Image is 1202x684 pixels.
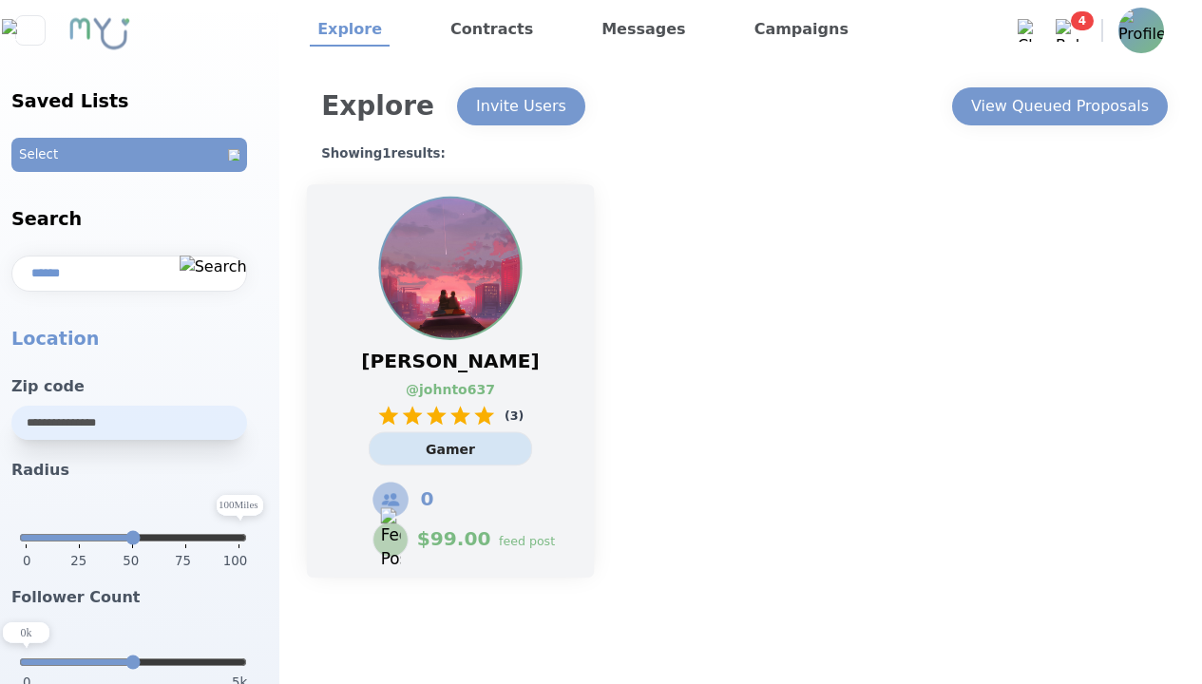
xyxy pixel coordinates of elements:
p: feed post [499,534,555,550]
h2: Search [11,206,268,233]
img: Chat [1018,19,1040,42]
span: 50 [123,552,139,579]
span: 0 [421,485,434,513]
p: Select [19,145,58,164]
button: View Queued Proposals [952,87,1168,125]
h3: Follower Count [11,586,268,609]
img: Open [228,149,239,161]
a: Contracts [443,14,541,47]
button: SelectOpen [11,138,268,172]
h1: Showing 1 results: [321,144,1175,163]
button: Invite Users [457,87,585,125]
div: Invite Users [476,95,566,118]
text: 100 Miles [219,499,258,510]
h2: Saved Lists [11,88,268,115]
img: Profile [1118,8,1164,53]
p: ( 3 ) [505,408,524,424]
span: 75 [175,552,191,579]
div: View Queued Proposals [971,95,1149,118]
h3: Zip code [11,375,268,398]
a: @ johnto637 [406,380,475,400]
img: Close sidebar [2,19,58,42]
h3: Radius [11,459,268,482]
span: 100 [223,552,247,579]
span: Gamer [426,442,475,457]
span: 0 [23,552,30,571]
p: Location [11,326,268,352]
span: 25 [70,552,86,579]
img: Profile [381,199,521,338]
text: 0 k [21,626,32,639]
a: Explore [310,14,390,47]
a: Campaigns [747,14,856,47]
span: [PERSON_NAME] [361,348,539,375]
img: Bell [1056,19,1078,42]
img: Feed Post [381,508,401,572]
img: Followers [372,482,409,518]
span: 4 [1071,11,1094,30]
span: $ 99.00 [417,525,491,553]
a: Messages [594,14,693,47]
h1: Explore [321,86,434,126]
